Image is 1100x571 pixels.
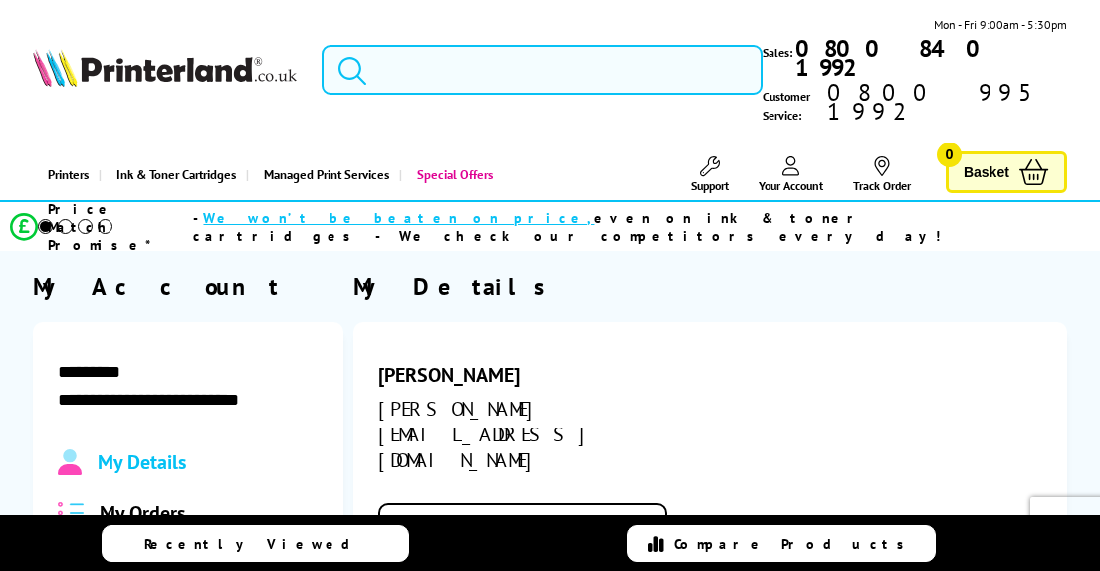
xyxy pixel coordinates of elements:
span: My Details [98,449,186,475]
a: Ink & Toner Cartridges [99,149,246,200]
span: 0800 995 1992 [824,83,1066,121]
a: Printerland Logo [33,49,297,90]
span: We won’t be beaten on price, [203,209,594,227]
div: - even on ink & toner cartridges - We check our competitors every day! [193,209,1046,245]
span: 0 [937,143,962,167]
a: Recently Viewed [102,525,410,562]
a: Support [691,156,729,193]
a: Edit Account Details [378,503,667,563]
span: My Orders [100,500,185,526]
span: Sales: [763,43,792,62]
a: Special Offers [399,149,503,200]
span: Mon - Fri 9:00am - 5:30pm [934,15,1067,34]
a: Compare Products [627,525,936,562]
span: Compare Products [674,535,915,553]
a: Track Order [853,156,911,193]
a: 0800 840 1992 [792,39,1067,77]
img: Profile.svg [58,449,81,475]
a: Printers [33,149,99,200]
div: [PERSON_NAME] [378,362,667,388]
span: Recently Viewed [144,535,370,553]
b: 0800 840 1992 [795,33,994,83]
div: My Account [33,271,343,302]
div: [PERSON_NAME][EMAIL_ADDRESS][DOMAIN_NAME] [378,396,667,473]
span: Customer Service: [763,83,1067,125]
span: Basket [964,159,1009,186]
a: Basket 0 [946,151,1067,194]
img: Printerland Logo [33,49,297,86]
img: all-order.svg [58,502,84,525]
li: modal_Promise [10,209,1047,244]
span: Support [691,178,729,193]
a: Your Account [759,156,823,193]
span: Your Account [759,178,823,193]
span: Ink & Toner Cartridges [116,149,236,200]
a: Managed Print Services [246,149,399,200]
span: Price Match Promise* [48,200,193,254]
div: My Details [353,271,1067,302]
